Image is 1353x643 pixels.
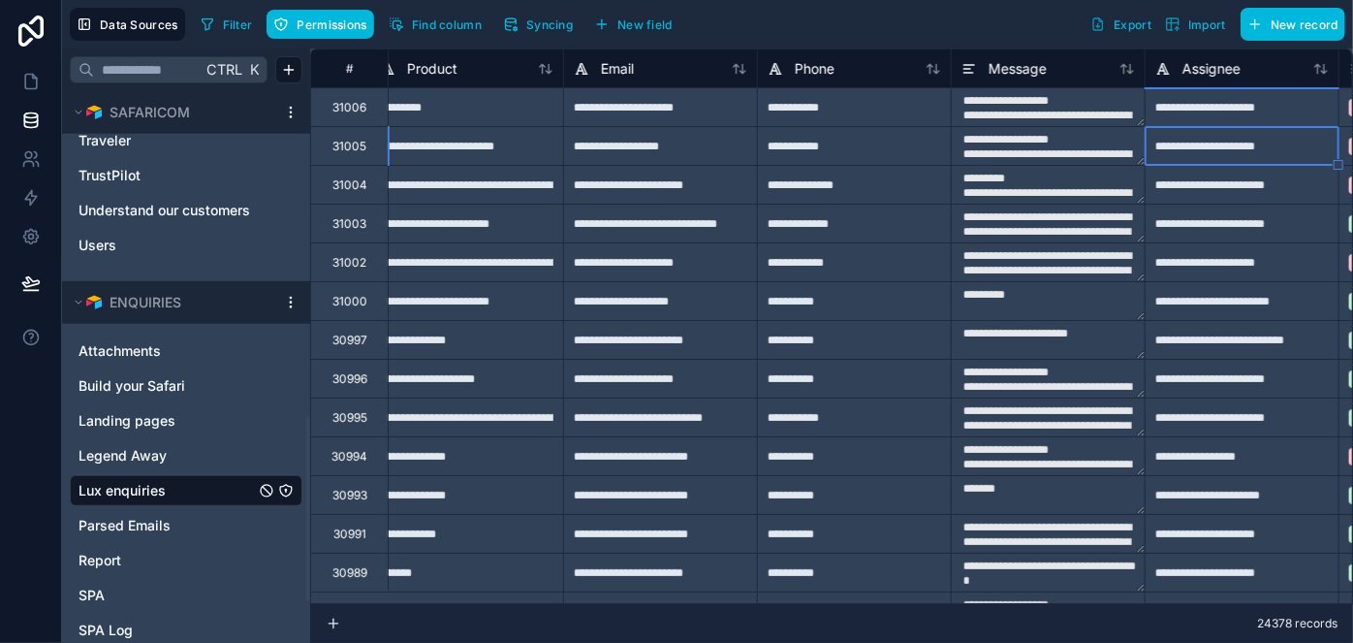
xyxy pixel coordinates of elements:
[1084,8,1158,41] button: Export
[70,99,275,126] button: Airtable LogoSAFARICOM
[1241,8,1345,41] button: New record
[79,621,255,640] a: SPA Log
[205,57,244,81] span: Ctrl
[79,481,255,500] a: Lux enquiries
[70,230,302,261] div: Users
[79,446,255,466] a: Legend Away
[247,63,261,77] span: K
[79,551,255,570] a: Report
[795,59,834,79] span: Phone
[70,475,302,506] div: Lux enquiries
[332,216,366,232] div: 31003
[1158,8,1233,41] button: Import
[1114,17,1151,32] span: Export
[332,488,367,503] div: 30993
[79,446,167,466] span: Legend Away
[193,10,260,39] button: Filter
[79,341,255,361] a: Attachments
[332,294,367,309] div: 31000
[297,17,366,32] span: Permissions
[382,10,488,39] button: Find column
[79,411,175,431] span: Landing pages
[267,10,381,39] a: Permissions
[79,341,161,361] span: Attachments
[79,586,105,605] span: SPA
[587,10,679,39] button: New field
[79,516,255,535] a: Parsed Emails
[526,17,573,32] span: Syncing
[70,510,302,541] div: Parsed Emails
[332,139,366,154] div: 31005
[79,236,116,255] span: Users
[332,177,367,193] div: 31004
[79,586,255,605] a: SPA
[70,160,302,191] div: TrustPilot
[601,59,634,79] span: Email
[989,59,1047,79] span: Message
[70,580,302,611] div: SPA
[1233,8,1345,41] a: New record
[70,440,302,471] div: Legend Away
[223,17,253,32] span: Filter
[1188,17,1226,32] span: Import
[79,516,171,535] span: Parsed Emails
[331,449,367,465] div: 30994
[1257,616,1337,631] span: 24378 records
[79,376,185,396] span: Build your Safari
[79,166,255,185] a: TrustPilot
[332,100,366,115] div: 31006
[86,105,102,120] img: Airtable Logo
[79,481,166,500] span: Lux enquiries
[332,333,367,348] div: 30997
[100,17,178,32] span: Data Sources
[110,103,190,122] span: SAFARICOM
[79,201,250,220] span: Understand our customers
[79,551,121,570] span: Report
[110,293,181,312] span: ENQUIRIES
[70,125,302,156] div: Traveler
[70,405,302,436] div: Landing pages
[79,621,133,640] span: SPA Log
[70,195,302,226] div: Understand our customers
[1182,59,1241,79] span: Assignee
[79,131,131,150] span: Traveler
[496,10,580,39] button: Syncing
[1271,17,1338,32] span: New record
[332,371,367,387] div: 30996
[333,527,366,542] div: 30991
[79,411,255,431] a: Landing pages
[617,17,673,32] span: New field
[79,131,255,150] a: Traveler
[79,201,255,220] a: Understand our customers
[496,10,587,39] a: Syncing
[70,336,302,367] div: Attachments
[70,545,302,576] div: Report
[332,410,367,426] div: 30995
[267,10,373,39] button: Permissions
[70,289,275,316] button: Airtable LogoENQUIRIES
[412,17,482,32] span: Find column
[326,61,373,76] div: #
[79,236,255,255] a: Users
[332,565,367,581] div: 30989
[86,295,102,310] img: Airtable Logo
[79,166,141,185] span: TrustPilot
[332,255,366,271] div: 31002
[70,8,185,41] button: Data Sources
[79,376,255,396] a: Build your Safari
[407,59,457,79] span: Product
[70,370,302,402] div: Build your Safari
